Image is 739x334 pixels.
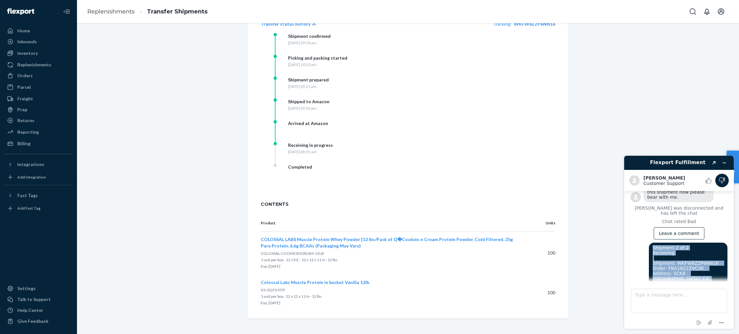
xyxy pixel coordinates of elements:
[288,55,347,61] div: Picking and packing started
[261,236,518,249] button: COLOSSAL LABS Muscle Protein Whey Powder [12 lbs/Pack of 1]�Cookies n Cream Protein Powder, Cold ...
[288,98,329,105] div: Shipped to Amazon
[4,94,73,104] a: Freight
[17,117,34,124] div: Returns
[4,60,73,70] a: Replenishments
[4,203,73,213] a: Add Fast Tag
[4,104,73,115] a: Prep
[288,120,328,127] div: Arrived at Amazon
[261,300,518,306] p: Exp. [DATE]
[288,164,312,170] div: Completed
[97,168,107,176] button: Menu
[288,62,347,67] div: [DATE] 10:22 am
[288,105,329,111] div: [DATE] 03:03 pm
[147,8,208,15] a: Transfer Shipments
[261,257,518,263] p: 1 unit per box - 12 CNC · 12 x 12 x 11 in · 12 lbs
[86,168,96,176] button: Attach file
[4,294,73,305] button: Talk to Support
[261,21,310,27] p: Transfer status history
[34,95,105,187] span: Shipment 2 of 2 Receiving Shipment: WKFW8ZZP6NN16 · Order: FBA18Z2ZVC30 . Address: SCK8 · [GEOGRA...
[261,237,513,248] span: COLOSSAL LABS Muscle Protein Whey Powder [12 lbs/Pack of 1]�Cookies n Cream Protein Powder, Cold ...
[4,26,73,36] a: Home
[261,263,518,270] p: Exp. [DATE]
[4,159,73,170] button: Integrations
[17,62,51,68] div: Replenishments
[87,8,135,15] a: Replenishments
[261,251,324,256] span: COLOSSAL-COOKIESNCREAM-12LB
[17,296,51,303] div: Talk to Support
[4,305,73,315] a: Help Center
[17,205,40,211] div: Add Fast Tag
[288,40,331,46] div: [DATE] 09:58 am
[514,21,555,27] a: WKFW8ZZP6NN16
[288,84,329,89] div: [DATE] 05:21 pm
[619,151,739,334] iframe: Find more information here
[4,71,73,81] a: Orders
[60,5,73,18] button: Close Navigation
[17,285,36,292] div: Settings
[17,307,43,313] div: Help Center
[17,72,33,79] div: Orders
[261,279,369,286] button: Colossal Labs Muscle Protein in bucket Vanilla 12lb
[701,5,713,18] button: Open notifications
[17,96,33,102] div: Freight
[4,316,73,326] button: Give Feedback
[288,77,329,83] div: Shipment prepared
[686,5,699,18] button: Open Search Box
[4,172,73,182] a: Add Integration
[75,168,85,176] button: End chat
[528,250,555,256] p: 100
[528,289,555,296] p: 100
[14,4,27,10] span: Chat
[261,293,518,300] p: 1 unit per box · 12 x 12 x 11 in · 12 lbs
[4,127,73,137] a: Reporting
[4,48,73,58] a: Inventory
[4,37,73,47] a: Inbounds
[17,161,44,168] div: Integrations
[17,129,39,135] div: Reporting
[288,149,333,154] div: [DATE] 08:55 am
[17,38,37,45] div: Inbounds
[17,174,46,180] div: Add Integration
[715,5,727,18] button: Open account menu
[4,115,73,126] a: Returns
[82,2,213,21] ol: breadcrumbs
[288,33,331,39] div: Shipment confirmed
[4,82,73,92] a: Parcel
[528,220,555,226] p: Units
[261,280,369,285] span: Colossal Labs Muscle Protein in bucket Vanilla 12lb
[17,84,31,90] div: Parcel
[4,138,73,149] a: Billing
[288,142,333,148] div: Receiving in progress
[17,140,30,147] div: Billing
[261,288,285,292] span: X2-DQT0-YITF
[17,28,30,34] div: Home
[4,283,73,294] a: Settings
[17,192,38,199] div: Fast Tags
[493,21,512,27] span: Tracking:
[7,8,34,15] img: Flexport logo
[17,106,27,113] div: Prep
[17,318,48,324] div: Give Feedback
[4,190,73,201] button: Fast Tags
[261,220,518,226] p: Product
[17,50,38,56] div: Inventory
[261,201,555,207] span: CONTENTS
